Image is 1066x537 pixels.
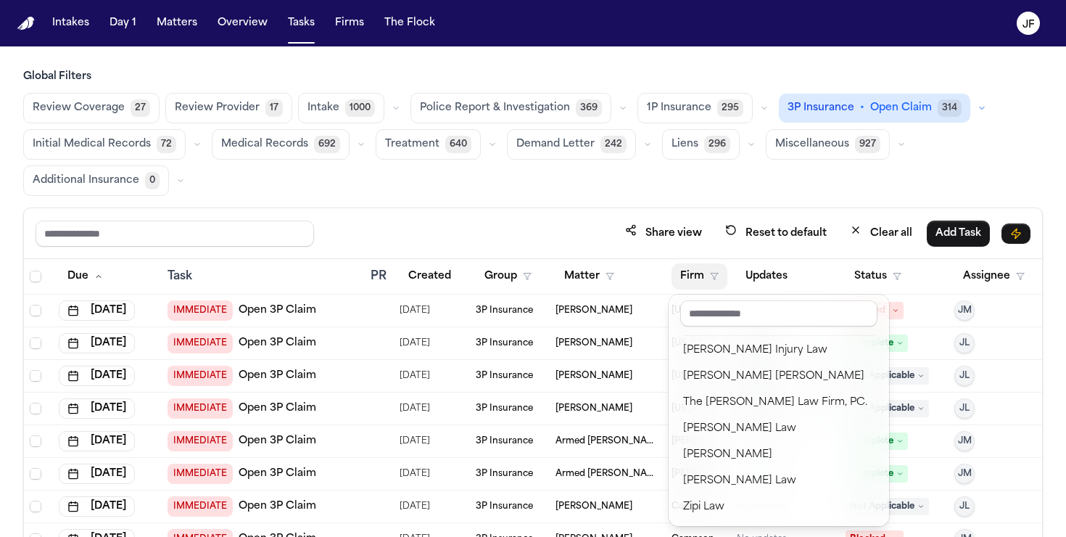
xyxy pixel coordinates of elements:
div: [PERSON_NAME] Law [683,420,875,438]
div: Zipi Law [683,499,875,516]
div: [PERSON_NAME] [PERSON_NAME] [683,368,875,385]
div: The [PERSON_NAME] Law Firm, PC. [683,394,875,411]
div: [PERSON_NAME] [683,446,875,464]
div: [PERSON_NAME] Injury Law [683,342,875,359]
div: Firm [669,295,889,526]
button: Firm [672,263,727,290]
div: [PERSON_NAME] Law [683,472,875,490]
